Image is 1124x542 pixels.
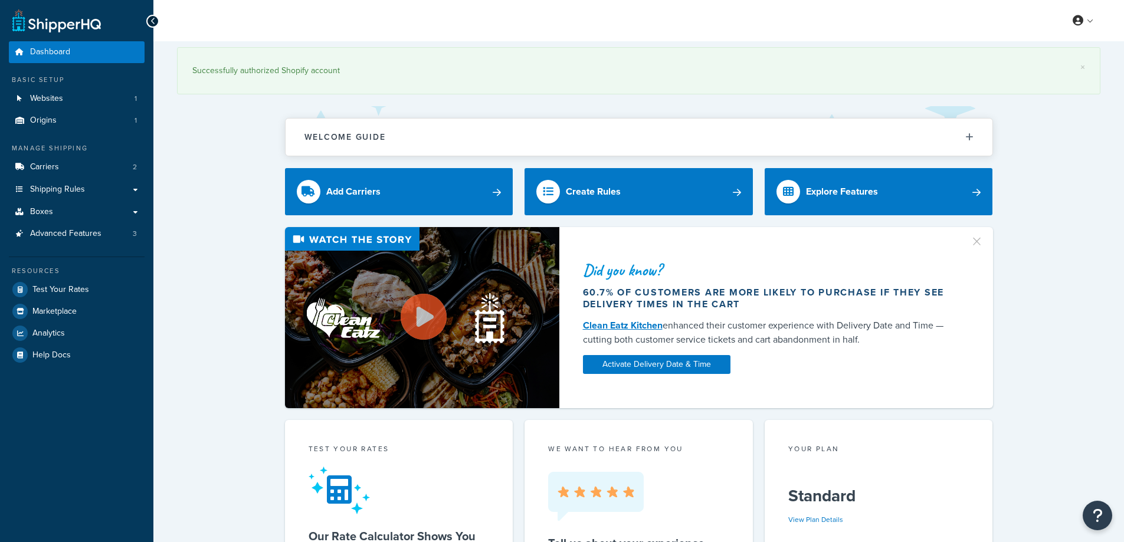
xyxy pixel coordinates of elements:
span: 1 [135,94,137,104]
a: Shipping Rules [9,179,145,201]
div: Successfully authorized Shopify account [192,63,1085,79]
a: Activate Delivery Date & Time [583,355,730,374]
a: Add Carriers [285,168,513,215]
div: Basic Setup [9,75,145,85]
div: Did you know? [583,262,956,278]
span: Origins [30,116,57,126]
a: Dashboard [9,41,145,63]
div: Your Plan [788,444,969,457]
button: Open Resource Center [1083,501,1112,530]
span: Carriers [30,162,59,172]
a: View Plan Details [788,514,843,525]
div: Test your rates [309,444,490,457]
li: Origins [9,110,145,132]
a: Websites1 [9,88,145,110]
div: 60.7% of customers are more likely to purchase if they see delivery times in the cart [583,287,956,310]
div: Resources [9,266,145,276]
span: Test Your Rates [32,285,89,295]
h2: Welcome Guide [304,133,386,142]
button: Welcome Guide [286,119,992,156]
a: Create Rules [525,168,753,215]
span: Analytics [32,329,65,339]
a: Marketplace [9,301,145,322]
span: Marketplace [32,307,77,317]
li: Advanced Features [9,223,145,245]
a: Analytics [9,323,145,344]
a: Advanced Features3 [9,223,145,245]
span: 2 [133,162,137,172]
a: Test Your Rates [9,279,145,300]
div: Add Carriers [326,183,381,200]
span: Shipping Rules [30,185,85,195]
div: Explore Features [806,183,878,200]
img: Video thumbnail [285,227,559,408]
p: we want to hear from you [548,444,729,454]
span: Boxes [30,207,53,217]
span: Help Docs [32,350,71,360]
a: Origins1 [9,110,145,132]
span: Advanced Features [30,229,101,239]
a: × [1080,63,1085,72]
div: Manage Shipping [9,143,145,153]
a: Clean Eatz Kitchen [583,318,663,332]
a: Explore Features [765,168,993,215]
div: enhanced their customer experience with Delivery Date and Time — cutting both customer service ti... [583,318,956,347]
span: 1 [135,116,137,126]
h5: Standard [788,487,969,505]
span: Websites [30,94,63,104]
span: Dashboard [30,47,70,57]
a: Boxes [9,201,145,223]
li: Websites [9,88,145,110]
a: Carriers2 [9,156,145,178]
div: Create Rules [566,183,621,200]
a: Help Docs [9,344,145,366]
li: Carriers [9,156,145,178]
span: 3 [133,229,137,239]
